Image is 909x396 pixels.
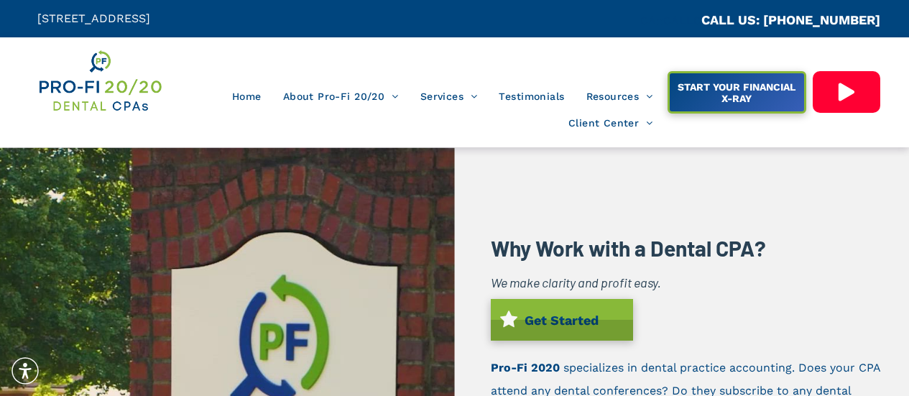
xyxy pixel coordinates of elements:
[668,71,806,114] a: START YOUR FINANCIAL X-RAY
[558,110,664,137] a: Client Center
[701,12,880,27] a: CALL US: [PHONE_NUMBER]
[272,83,410,110] a: About Pro-Fi 20/20
[410,83,489,110] a: Services
[491,299,633,341] a: Get Started
[576,83,664,110] a: Resources
[520,305,604,335] span: Get Started
[491,361,560,374] a: Pro-Fi 2020
[670,74,802,111] span: START YOUR FINANCIAL X-RAY
[640,14,701,27] span: CA::CALLC
[37,48,163,114] img: Get Dental CPA Consulting, Bookkeeping, & Bank Loans
[488,83,575,110] a: Testimonials
[491,235,766,261] b: Why Work with a Dental CPA?
[37,11,150,25] span: [STREET_ADDRESS]
[221,83,272,110] a: Home
[491,275,661,290] i: We make clarity and profit easy.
